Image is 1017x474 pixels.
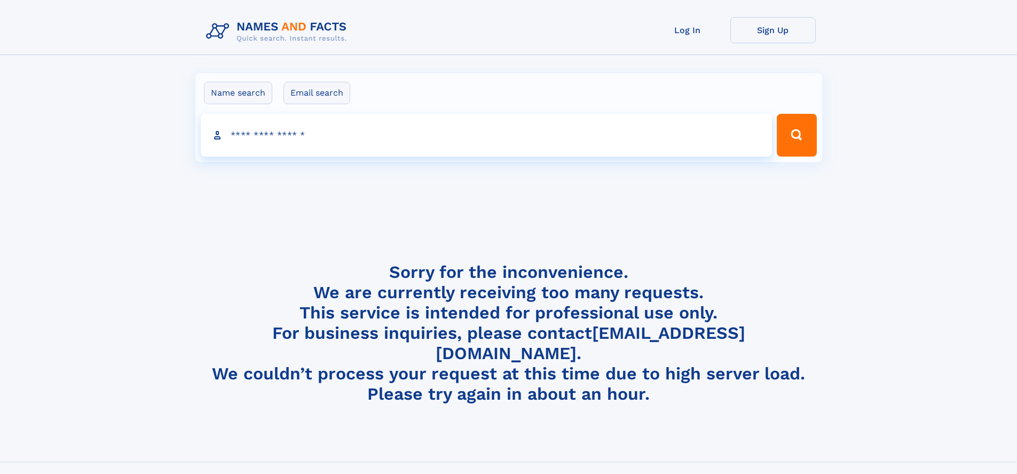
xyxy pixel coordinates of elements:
[201,114,772,157] input: search input
[777,114,816,157] button: Search Button
[730,17,816,43] a: Sign Up
[202,17,356,46] img: Logo Names and Facts
[202,262,816,405] h4: Sorry for the inconvenience. We are currently receiving too many requests. This service is intend...
[283,82,350,104] label: Email search
[645,17,730,43] a: Log In
[436,323,745,363] a: [EMAIL_ADDRESS][DOMAIN_NAME]
[204,82,272,104] label: Name search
